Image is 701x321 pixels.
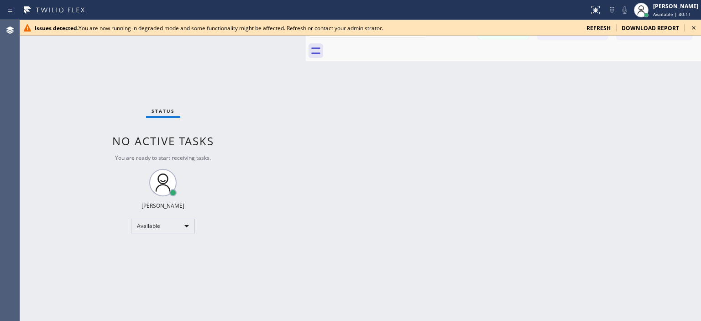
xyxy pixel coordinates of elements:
[35,24,78,32] b: Issues detected.
[152,108,175,114] span: Status
[586,24,611,32] span: refresh
[112,133,214,148] span: No active tasks
[131,219,195,233] div: Available
[653,2,698,10] div: [PERSON_NAME]
[35,24,579,32] div: You are now running in degraded mode and some functionality might be affected. Refresh or contact...
[141,202,184,210] div: [PERSON_NAME]
[115,154,211,162] span: You are ready to start receiving tasks.
[622,24,679,32] span: download report
[618,4,631,16] button: Mute
[653,11,691,17] span: Available | 40:11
